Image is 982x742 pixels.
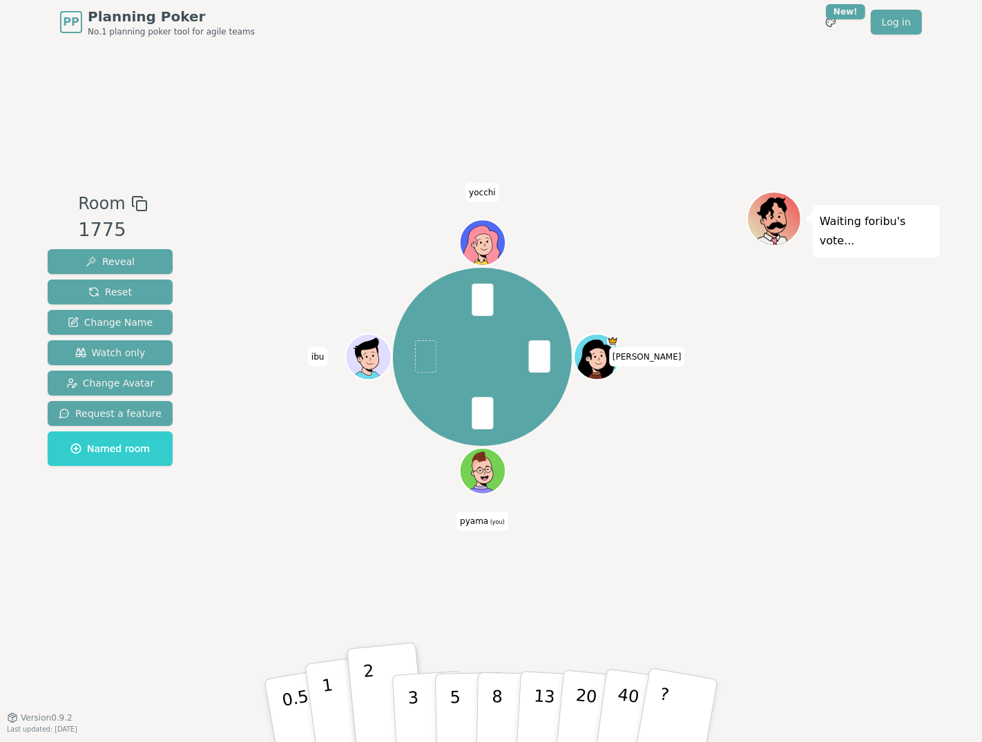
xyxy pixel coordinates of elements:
button: Named room [48,431,173,466]
button: New! [818,10,843,35]
button: Change Avatar [48,371,173,396]
span: Last updated: [DATE] [7,725,77,733]
button: Reveal [48,249,173,274]
span: Click to change your name [308,347,328,367]
p: Waiting for ibu 's vote... [820,212,933,251]
button: Watch only [48,340,173,365]
span: Named room [70,442,150,456]
span: trevor is the host [607,335,619,346]
span: Planning Poker [88,7,255,26]
button: Click to change your avatar [461,449,503,492]
p: 2 [363,661,381,736]
span: Change Avatar [66,376,155,390]
span: Click to change your name [456,511,508,531]
span: Click to change your name [609,347,685,367]
span: Click to change your name [465,182,499,202]
span: PP [63,14,79,30]
span: No.1 planning poker tool for agile teams [88,26,255,37]
a: Log in [871,10,922,35]
button: Change Name [48,310,173,335]
span: Reveal [86,255,135,269]
span: Reset [88,285,132,299]
div: New! [826,4,865,19]
button: Version0.9.2 [7,712,73,723]
span: Change Name [68,315,153,329]
span: Watch only [75,346,146,360]
a: PPPlanning PokerNo.1 planning poker tool for agile teams [60,7,255,37]
button: Reset [48,280,173,304]
span: Request a feature [59,407,162,420]
span: Room [78,191,125,216]
div: 1775 [78,216,147,244]
span: Version 0.9.2 [21,712,73,723]
button: Request a feature [48,401,173,426]
span: (you) [488,519,505,525]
